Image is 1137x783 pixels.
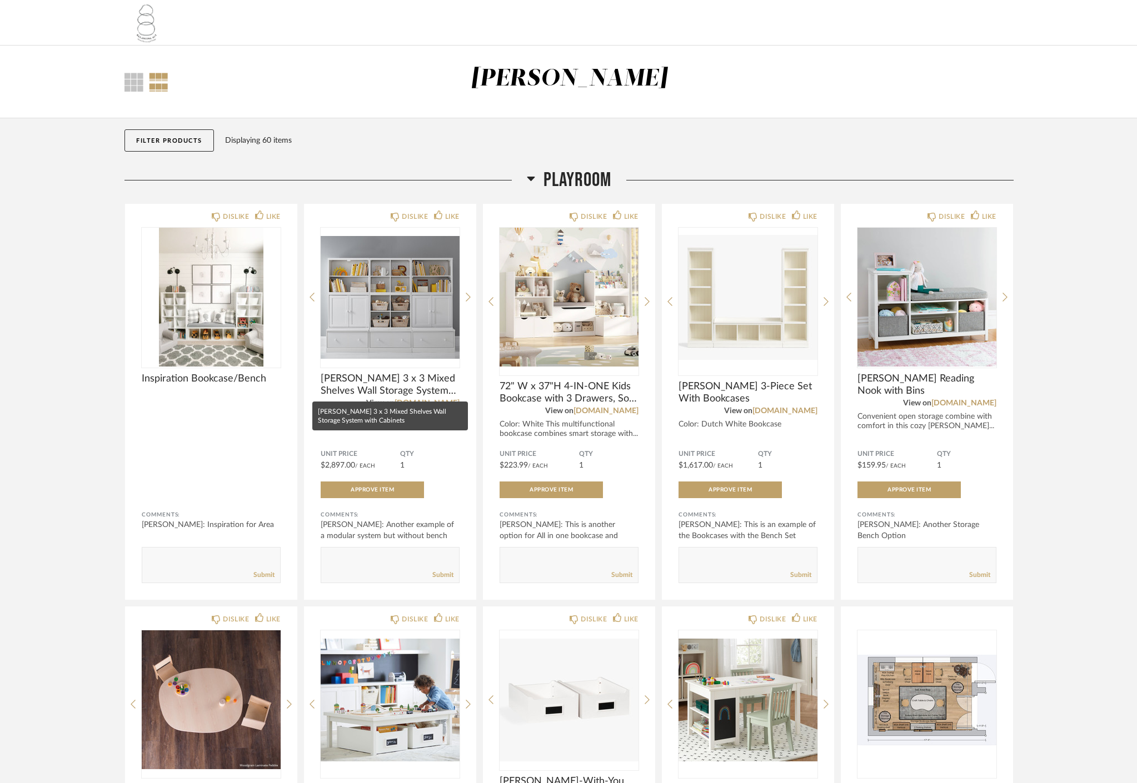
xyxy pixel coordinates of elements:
img: undefined [679,630,817,769]
img: 901b399f-4d93-45e2-86f3-1fc8cec92181.png [124,1,169,45]
div: Comments: [321,509,460,520]
button: Approve Item [679,481,782,498]
div: 0 [500,228,639,367]
div: Comments: [142,509,281,520]
div: LIKE [982,211,996,222]
span: [PERSON_NAME] 3-Piece Set With Bookcases [679,380,817,405]
div: DISLIKE [402,614,428,625]
span: 1 [937,461,941,469]
a: Submit [790,570,811,580]
div: Color: White This multifunctional bookcase combines smart storage with... [500,420,639,439]
div: [PERSON_NAME]: This is another option for All in one bookcase and Bench [500,519,639,553]
span: Approve Item [351,487,394,493]
span: / Each [528,463,548,469]
a: [DOMAIN_NAME] [395,399,460,407]
img: undefined [679,228,817,367]
div: DISLIKE [223,211,249,222]
span: Playroom [543,168,611,192]
span: [PERSON_NAME] Reading Nook with Bins [857,373,996,397]
img: undefined [500,630,639,769]
span: QTY [758,450,817,459]
span: Unit Price [321,450,400,459]
div: LIKE [445,211,460,222]
span: Approve Item [709,487,752,493]
div: Comments: [679,509,817,520]
button: Filter Products [124,129,214,152]
div: [PERSON_NAME]: Another example of a modular system but without bench [321,519,460,541]
a: Submit [611,570,632,580]
span: View on [724,407,752,415]
div: DISLIKE [760,211,786,222]
span: QTY [937,450,996,459]
a: [DOMAIN_NAME] [574,407,639,415]
div: Displaying 60 items [225,134,1009,147]
div: LIKE [803,614,817,625]
span: Unit Price [500,450,579,459]
div: Comments: [857,509,996,520]
div: 0 [857,630,996,769]
div: DISLIKE [760,614,786,625]
div: [PERSON_NAME]: Another Storage Bench Option [857,519,996,541]
span: $223.99 [500,461,528,469]
div: LIKE [624,211,639,222]
span: 1 [400,461,405,469]
button: Approve Item [321,481,424,498]
span: Inspiration Bookcase/Bench [142,373,281,385]
span: 72" W x 37"H 4-IN-ONE Kids Bookcase with 3 Drawers, Soft Cushion, 3-Layer Bookshelf, Reading Nook [500,380,639,405]
div: LIKE [266,211,281,222]
button: Approve Item [500,481,603,498]
div: DISLIKE [223,614,249,625]
span: View on [366,399,395,407]
span: / Each [355,463,375,469]
div: DISLIKE [939,211,965,222]
div: Color: Dutch White Bookcase [679,420,817,429]
div: LIKE [803,211,817,222]
img: undefined [857,630,996,769]
span: QTY [579,450,639,459]
a: Submit [969,570,990,580]
div: 0 [321,630,460,769]
img: undefined [500,228,639,367]
span: 1 [758,461,762,469]
span: $2,897.00 [321,461,355,469]
img: undefined [142,228,281,367]
img: undefined [321,630,460,769]
div: LIKE [624,614,639,625]
span: / Each [886,463,906,469]
div: DISLIKE [581,211,607,222]
div: 0 [679,228,817,367]
span: View on [903,399,931,407]
span: Unit Price [679,450,758,459]
a: [DOMAIN_NAME] [752,407,817,415]
div: DISLIKE [402,211,428,222]
div: [PERSON_NAME]: This is an example of the Bookcases with the Bench Set [679,519,817,541]
span: Unit Price [857,450,937,459]
div: LIKE [445,614,460,625]
div: Comments: [500,509,639,520]
span: QTY [400,450,460,459]
a: Submit [253,570,275,580]
div: 0 [142,630,281,769]
span: Approve Item [530,487,573,493]
div: [PERSON_NAME]: Inspiration for Area [142,519,281,530]
img: undefined [142,630,281,769]
span: / Each [713,463,733,469]
div: LIKE [266,614,281,625]
a: [DOMAIN_NAME] [931,399,996,407]
span: $159.95 [857,461,886,469]
span: 1 [579,461,584,469]
div: Convenient open storage combine with comfort in this cozy [PERSON_NAME]... [857,412,996,431]
span: Approve Item [887,487,931,493]
div: DISLIKE [581,614,607,625]
a: Submit [432,570,453,580]
button: Approve Item [857,481,961,498]
span: [PERSON_NAME] 3 x 3 Mixed Shelves Wall Storage System with Cabinets [321,373,460,397]
img: undefined [857,228,996,367]
div: [PERSON_NAME] [471,67,668,91]
span: View on [545,407,574,415]
img: undefined [321,228,460,367]
div: 0 [679,630,817,769]
span: $1,617.00 [679,461,713,469]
